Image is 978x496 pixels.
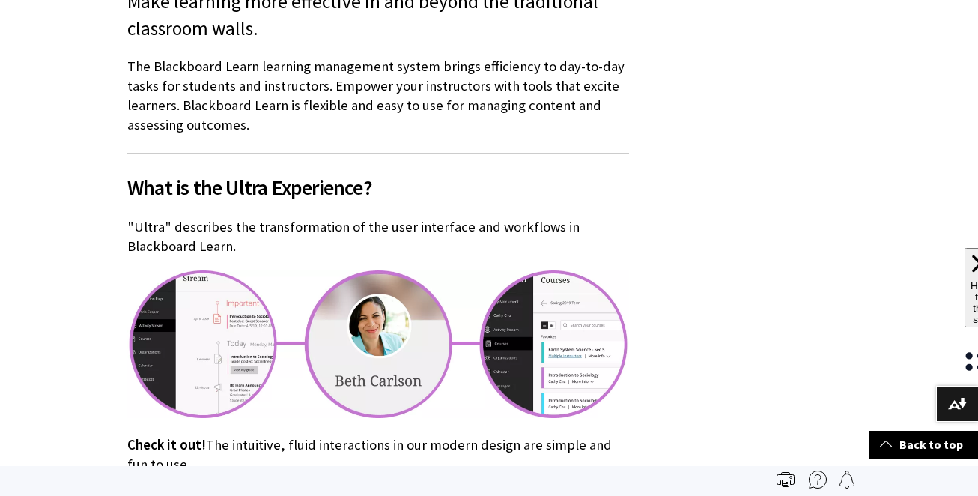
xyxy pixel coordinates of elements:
[127,436,206,453] span: Check it out!
[838,471,856,489] img: Follow this page
[777,471,795,489] img: Print
[127,217,629,256] p: "Ultra" describes the transformation of the user interface and workflows in Blackboard Learn.
[127,172,629,203] span: What is the Ultra Experience?
[809,471,827,489] img: More help
[869,431,978,459] a: Back to top
[127,435,629,474] p: The intuitive, fluid interactions in our modern design are simple and fun to use.
[127,57,629,136] p: The Blackboard Learn learning management system brings efficiency to day-to-day tasks for student...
